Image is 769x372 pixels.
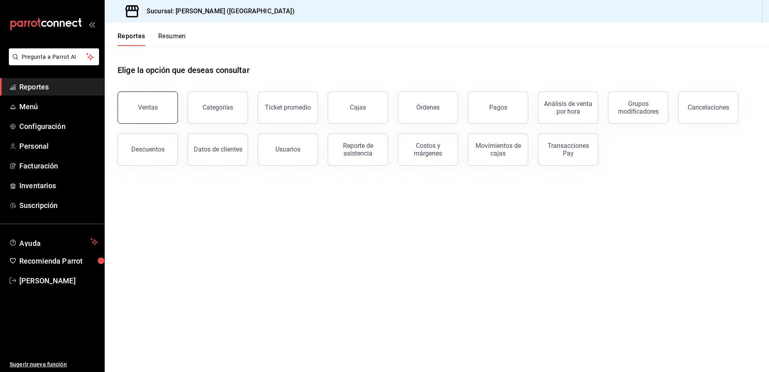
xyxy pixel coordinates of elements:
[398,91,458,124] button: Órdenes
[188,133,248,166] button: Datos de clientes
[538,133,598,166] button: Transacciones Pay
[22,53,87,61] span: Pregunta a Parrot AI
[265,104,311,111] div: Ticket promedio
[398,133,458,166] button: Costos y márgenes
[194,145,242,153] div: Datos de clientes
[678,91,738,124] button: Cancelaciones
[19,180,98,191] span: Inventarios
[473,142,523,157] div: Movimientos de cajas
[543,142,593,157] div: Transacciones Pay
[9,48,99,65] button: Pregunta a Parrot AI
[19,81,98,92] span: Reportes
[403,142,453,157] div: Costos y márgenes
[188,91,248,124] button: Categorías
[538,91,598,124] button: Análisis de venta por hora
[613,100,663,115] div: Grupos modificadores
[468,133,528,166] button: Movimientos de cajas
[118,32,145,46] button: Reportes
[258,133,318,166] button: Usuarios
[118,64,250,76] h1: Elige la opción que deseas consultar
[10,360,98,369] span: Sugerir nueva función
[328,133,388,166] button: Reporte de asistencia
[19,121,98,132] span: Configuración
[416,104,440,111] div: Órdenes
[140,6,295,16] h3: Sucursal: [PERSON_NAME] ([GEOGRAPHIC_DATA])
[275,145,300,153] div: Usuarios
[19,275,98,286] span: [PERSON_NAME]
[608,91,668,124] button: Grupos modificadores
[258,91,318,124] button: Ticket promedio
[19,200,98,211] span: Suscripción
[6,58,99,67] a: Pregunta a Parrot AI
[19,237,87,247] span: Ayuda
[118,32,186,46] div: navigation tabs
[19,160,98,171] span: Facturación
[158,32,186,46] button: Resumen
[543,100,593,115] div: Análisis de venta por hora
[19,101,98,112] span: Menú
[203,104,233,111] div: Categorías
[19,256,98,266] span: Recomienda Parrot
[468,91,528,124] button: Pagos
[19,141,98,152] span: Personal
[138,104,158,111] div: Ventas
[89,21,95,27] button: open_drawer_menu
[118,133,178,166] button: Descuentos
[333,142,383,157] div: Reporte de asistencia
[489,104,507,111] div: Pagos
[328,91,388,124] button: Cajas
[118,91,178,124] button: Ventas
[131,145,165,153] div: Descuentos
[688,104,729,111] div: Cancelaciones
[350,104,366,111] div: Cajas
